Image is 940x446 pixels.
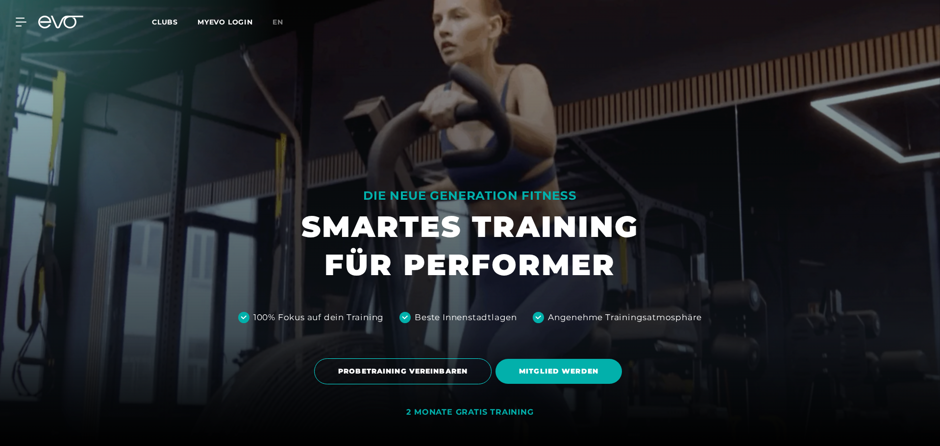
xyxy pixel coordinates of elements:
[152,17,198,26] a: Clubs
[338,366,468,376] span: PROBETRAINING VEREINBAREN
[272,18,283,26] span: en
[314,351,495,392] a: PROBETRAINING VEREINBAREN
[272,17,295,28] a: en
[198,18,253,26] a: MYEVO LOGIN
[495,352,626,391] a: MITGLIED WERDEN
[548,311,702,324] div: Angenehme Trainingsatmosphäre
[415,311,517,324] div: Beste Innenstadtlagen
[253,311,384,324] div: 100% Fokus auf dein Training
[301,208,639,284] h1: SMARTES TRAINING FÜR PERFORMER
[519,366,598,376] span: MITGLIED WERDEN
[152,18,178,26] span: Clubs
[406,407,533,418] div: 2 MONATE GRATIS TRAINING
[301,188,639,204] div: DIE NEUE GENERATION FITNESS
